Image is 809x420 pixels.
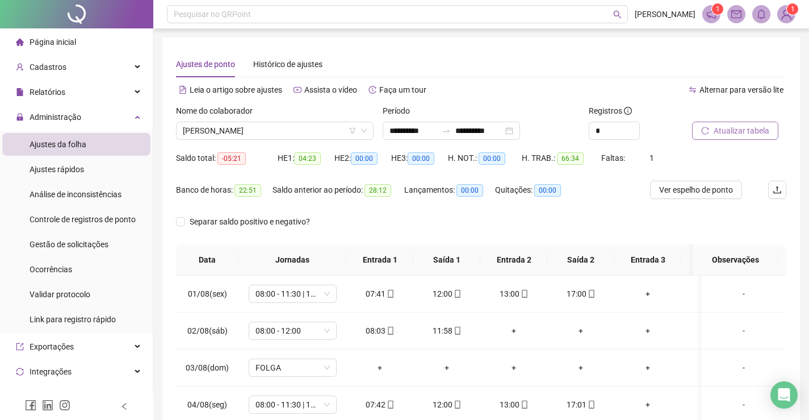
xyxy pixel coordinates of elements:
[712,3,723,15] sup: 1
[556,361,605,374] div: +
[176,105,260,117] label: Nome do colaborador
[452,290,462,298] span: mobile
[30,240,108,249] span: Gestão de solicitações
[188,289,227,298] span: 01/08(sex)
[176,184,273,197] div: Banco de horas:
[176,152,278,165] div: Saldo total:
[187,400,227,409] span: 04/08(seg)
[623,398,672,411] div: +
[791,5,795,13] span: 1
[613,10,622,19] span: search
[176,60,235,69] span: Ajustes de ponto
[601,153,627,163] span: Faltas:
[422,361,471,374] div: +
[556,325,605,337] div: +
[479,152,505,165] span: 00:00
[217,152,246,165] span: -05:21
[710,288,777,300] div: -
[30,113,81,122] span: Administração
[30,265,72,274] span: Ocorrências
[489,398,538,411] div: 13:00
[701,127,709,135] span: reload
[489,361,538,374] div: +
[690,398,739,411] div: +
[383,105,417,117] label: Período
[716,5,720,13] span: 1
[273,184,404,197] div: Saldo anterior ao período:
[586,290,596,298] span: mobile
[452,327,462,335] span: mobile
[355,361,404,374] div: +
[556,398,605,411] div: 17:01
[681,244,748,276] th: Saída 3
[756,9,766,19] span: bell
[120,402,128,410] span: left
[547,244,614,276] th: Saída 2
[334,152,391,165] div: HE 2:
[480,244,547,276] th: Entrada 2
[589,105,632,117] span: Registros
[404,184,495,197] div: Lançamentos:
[190,85,282,94] span: Leia o artigo sobre ajustes
[710,398,777,411] div: -
[649,153,654,163] span: 1
[304,85,357,94] span: Assista o vídeo
[773,185,782,194] span: upload
[368,86,376,94] span: history
[778,6,795,23] img: 83888
[355,398,404,411] div: 07:42
[379,85,426,94] span: Faça um tour
[294,152,321,165] span: 04:23
[176,244,238,276] th: Data
[294,86,301,94] span: youtube
[30,88,65,97] span: Relatórios
[623,325,672,337] div: +
[452,401,462,409] span: mobile
[702,253,769,266] span: Observações
[557,152,584,165] span: 66:34
[30,290,90,299] span: Validar protocolo
[30,165,84,174] span: Ajustes rápidos
[489,325,538,337] div: +
[556,288,605,300] div: 17:00
[30,342,74,351] span: Exportações
[16,88,24,96] span: file
[42,400,53,411] span: linkedin
[692,122,778,140] button: Atualizar tabela
[255,396,330,413] span: 08:00 - 11:30 | 12:30 - 17:00
[714,124,769,137] span: Atualizar tabela
[385,327,395,335] span: mobile
[689,86,697,94] span: swap
[361,127,367,134] span: down
[16,63,24,71] span: user-add
[255,285,330,302] span: 08:00 - 11:30 | 12:30 - 17:00
[693,244,778,276] th: Observações
[253,60,322,69] span: Histórico de ajustes
[30,190,121,199] span: Análise de inconsistências
[16,368,24,376] span: sync
[346,244,413,276] th: Entrada 1
[187,326,228,335] span: 02/08(sáb)
[385,290,395,298] span: mobile
[442,126,451,135] span: to
[255,322,330,339] span: 08:00 - 12:00
[30,315,116,324] span: Link para registro rápido
[16,38,24,46] span: home
[30,215,136,224] span: Controle de registros de ponto
[690,325,739,337] div: +
[442,126,451,135] span: swap-right
[364,184,391,197] span: 28:12
[623,288,672,300] div: +
[234,184,261,197] span: 22:51
[30,63,66,72] span: Cadastros
[710,325,777,337] div: -
[422,288,471,300] div: 12:00
[699,85,783,94] span: Alternar para versão lite
[635,8,695,20] span: [PERSON_NAME]
[278,152,334,165] div: HE 1:
[25,400,36,411] span: facebook
[255,359,330,376] span: FOLGA
[495,184,575,197] div: Quitações:
[30,140,86,149] span: Ajustes da folha
[413,244,480,276] th: Saída 1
